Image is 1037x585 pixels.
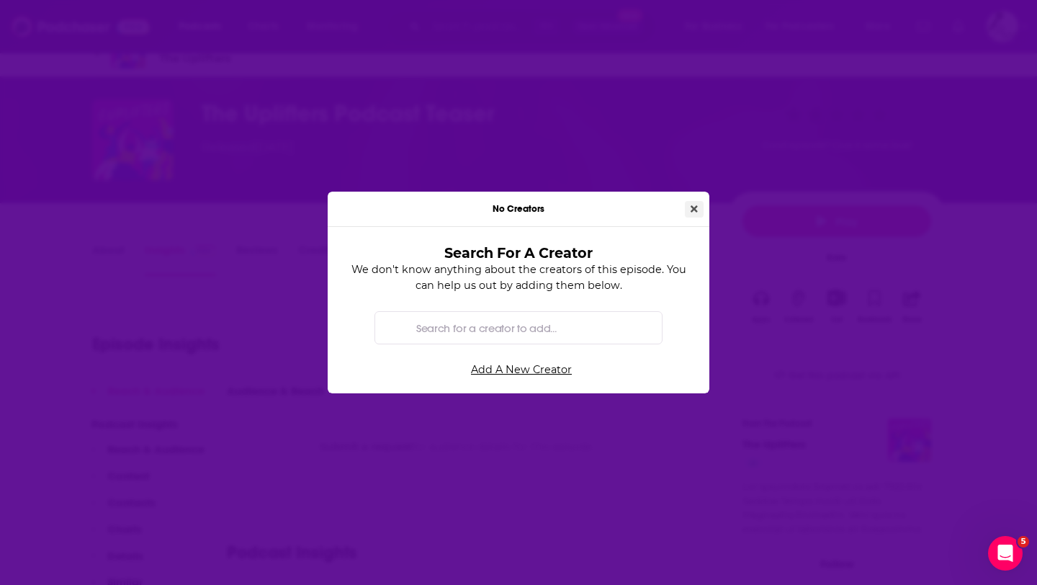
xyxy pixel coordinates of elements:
button: Close [685,201,704,218]
div: Search by entity type [374,311,663,344]
input: Search for a creator to add... [410,311,650,344]
a: Add A New Creator [351,353,692,385]
div: No Creators [328,192,709,227]
iframe: Intercom live chat [988,536,1023,571]
span: 5 [1018,536,1029,548]
p: We don't know anything about the creators of this episode. You can help us out by adding them below. [345,262,692,294]
h3: Search For A Creator [368,244,669,262]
